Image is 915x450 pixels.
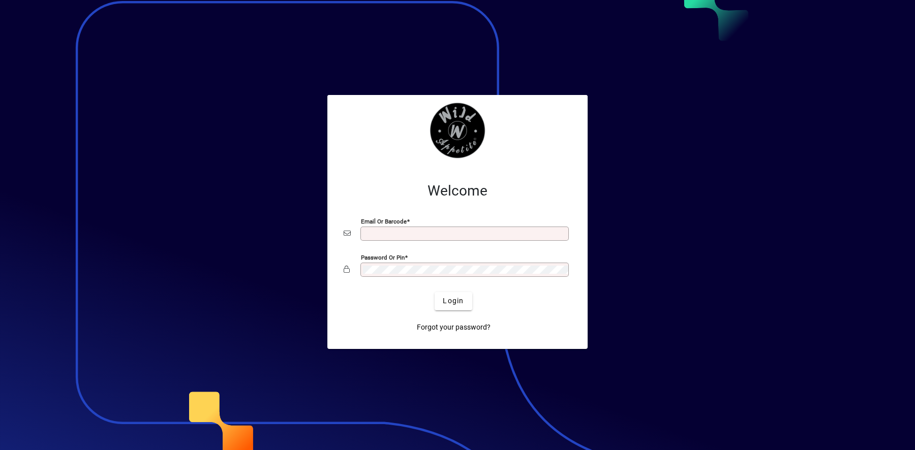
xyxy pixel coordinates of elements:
mat-label: Password or Pin [361,253,405,261]
span: Login [443,296,464,306]
a: Forgot your password? [413,318,495,337]
button: Login [435,292,472,310]
mat-label: Email or Barcode [361,217,407,224]
span: Forgot your password? [417,322,491,333]
h2: Welcome [344,182,571,200]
